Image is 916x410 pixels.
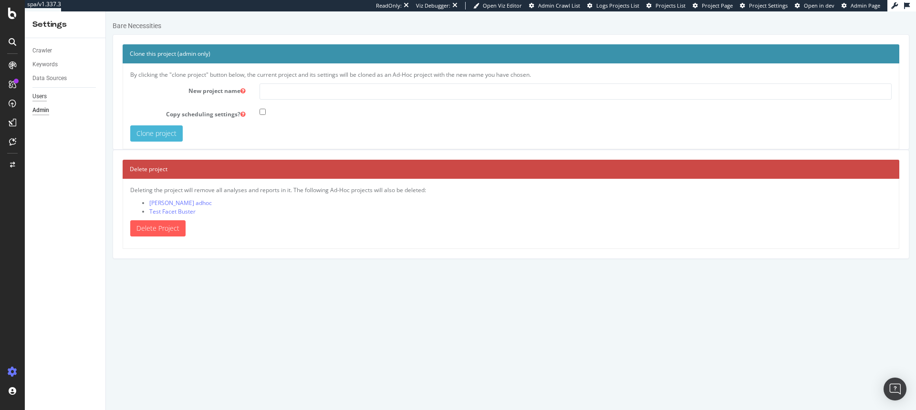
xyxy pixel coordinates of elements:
[24,209,80,225] a: Delete Project
[656,2,686,9] span: Projects List
[702,2,733,9] span: Project Page
[32,105,99,115] a: Admin
[693,2,733,10] a: Project Page
[749,2,788,9] span: Project Settings
[24,59,786,67] p: By clicking the "clone project" button below, the current project and its settings will be cloned...
[795,2,834,10] a: Open in dev
[646,2,686,10] a: Projects List
[32,73,99,83] a: Data Sources
[842,2,880,10] a: Admin Page
[884,378,906,400] div: Open Intercom Messenger
[32,60,58,70] div: Keywords
[32,105,49,115] div: Admin
[43,187,106,195] a: [PERSON_NAME] adhoc
[32,19,98,30] div: Settings
[851,2,880,9] span: Admin Page
[587,2,639,10] a: Logs Projects List
[483,2,522,9] span: Open Viz Editor
[32,60,99,70] a: Keywords
[7,10,55,19] div: Bare Necessities
[376,2,402,10] div: ReadOnly:
[24,153,786,163] h4: Delete project
[32,92,99,102] a: Users
[43,196,90,204] a: Test Facet Buster
[32,46,99,56] a: Crawler
[17,95,146,107] label: Copy scheduling settings?
[804,2,834,9] span: Open in dev
[24,38,786,47] h4: Clone this project (admin only)
[473,2,522,10] a: Open Viz Editor
[24,114,77,130] input: Clone project
[538,2,580,9] span: Admin Crawl List
[596,2,639,9] span: Logs Projects List
[416,2,450,10] div: Viz Debugger:
[32,92,47,102] div: Users
[740,2,788,10] a: Project Settings
[32,73,67,83] div: Data Sources
[17,72,146,83] label: New project name
[32,46,52,56] div: Crawler
[24,174,786,183] p: Deleting the project will remove all analyses and reports in it. The following Ad-Hoc projects wi...
[529,2,580,10] a: Admin Crawl List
